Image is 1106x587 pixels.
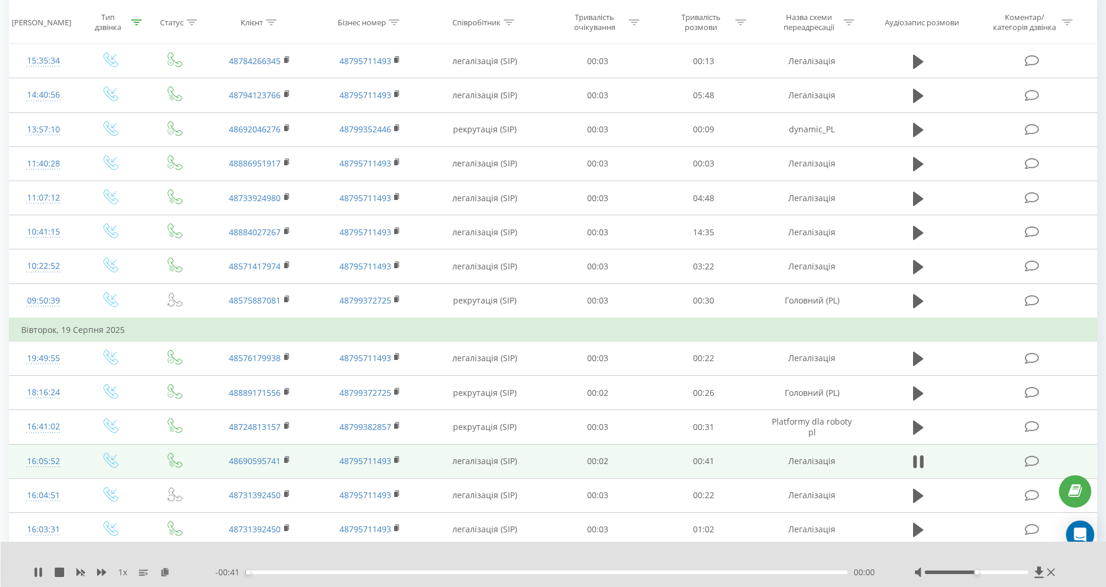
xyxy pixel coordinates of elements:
[9,318,1097,342] td: Вівторок, 19 Серпня 2025
[339,192,391,204] a: 48795711493
[757,444,867,478] td: Легалізація
[425,146,544,181] td: легалізація (SIP)
[544,215,651,249] td: 00:03
[229,192,281,204] a: 48733924980
[544,112,651,146] td: 00:03
[651,215,757,249] td: 14:35
[21,255,65,278] div: 10:22:52
[229,158,281,169] a: 48886951917
[229,523,281,535] a: 48731392450
[339,387,391,398] a: 48799372725
[229,295,281,306] a: 48575887081
[338,17,386,27] div: Бізнес номер
[651,44,757,78] td: 00:13
[339,523,391,535] a: 48795711493
[651,444,757,478] td: 00:41
[651,78,757,112] td: 05:48
[246,570,251,575] div: Accessibility label
[544,44,651,78] td: 00:03
[425,44,544,78] td: легалізація (SIP)
[425,249,544,284] td: легалізація (SIP)
[669,12,732,32] div: Тривалість розмови
[12,17,71,27] div: [PERSON_NAME]
[651,284,757,318] td: 00:30
[339,352,391,363] a: 48795711493
[757,78,867,112] td: Легалізація
[339,421,391,432] a: 48799382857
[21,381,65,404] div: 18:16:24
[425,215,544,249] td: легалізація (SIP)
[757,512,867,546] td: Легалізація
[651,181,757,215] td: 04:48
[757,181,867,215] td: Легалізація
[425,284,544,318] td: рекрутація (SIP)
[1066,521,1094,549] div: Open Intercom Messenger
[339,295,391,306] a: 48799372725
[651,410,757,444] td: 00:31
[229,89,281,101] a: 48794123766
[21,118,65,141] div: 13:57:10
[425,376,544,410] td: рекрутація (SIP)
[21,186,65,209] div: 11:07:12
[21,152,65,175] div: 11:40:28
[88,12,129,32] div: Тип дзвінка
[544,181,651,215] td: 00:03
[544,341,651,375] td: 00:03
[544,249,651,284] td: 00:03
[425,512,544,546] td: легалізація (SIP)
[118,566,127,578] span: 1 x
[544,410,651,444] td: 00:03
[339,226,391,238] a: 48795711493
[339,261,391,272] a: 48795711493
[21,518,65,541] div: 16:03:31
[229,226,281,238] a: 48884027267
[544,284,651,318] td: 00:03
[563,12,626,32] div: Тривалість очікування
[21,84,65,106] div: 14:40:56
[21,347,65,370] div: 19:49:55
[339,89,391,101] a: 48795711493
[651,478,757,512] td: 00:22
[854,566,875,578] span: 00:00
[651,341,757,375] td: 00:22
[544,512,651,546] td: 00:03
[885,17,959,27] div: Аудіозапис розмови
[651,376,757,410] td: 00:26
[651,146,757,181] td: 00:03
[757,44,867,78] td: Легалізація
[544,146,651,181] td: 00:03
[229,387,281,398] a: 48889171556
[544,444,651,478] td: 00:02
[339,455,391,466] a: 48795711493
[757,284,867,318] td: Головний (PL)
[21,484,65,507] div: 16:04:51
[757,341,867,375] td: Легалізація
[425,341,544,375] td: легалізація (SIP)
[241,17,263,27] div: Клієнт
[425,444,544,478] td: легалізація (SIP)
[229,352,281,363] a: 48576179938
[757,249,867,284] td: Легалізація
[425,112,544,146] td: рекрутація (SIP)
[757,112,867,146] td: dynamic_PL
[990,12,1059,32] div: Коментар/категорія дзвінка
[974,570,979,575] div: Accessibility label
[339,55,391,66] a: 48795711493
[757,146,867,181] td: Легалізація
[452,17,501,27] div: Співробітник
[544,376,651,410] td: 00:02
[229,124,281,135] a: 48692046276
[425,78,544,112] td: легалізація (SIP)
[425,478,544,512] td: легалізація (SIP)
[757,376,867,410] td: Головний (PL)
[425,181,544,215] td: легалізація (SIP)
[229,55,281,66] a: 48784266345
[229,261,281,272] a: 48571417974
[21,415,65,438] div: 16:41:02
[229,489,281,501] a: 48731392450
[651,249,757,284] td: 03:22
[425,410,544,444] td: рекрутація (SIP)
[21,450,65,473] div: 16:05:52
[229,455,281,466] a: 48690595741
[757,215,867,249] td: Легалізація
